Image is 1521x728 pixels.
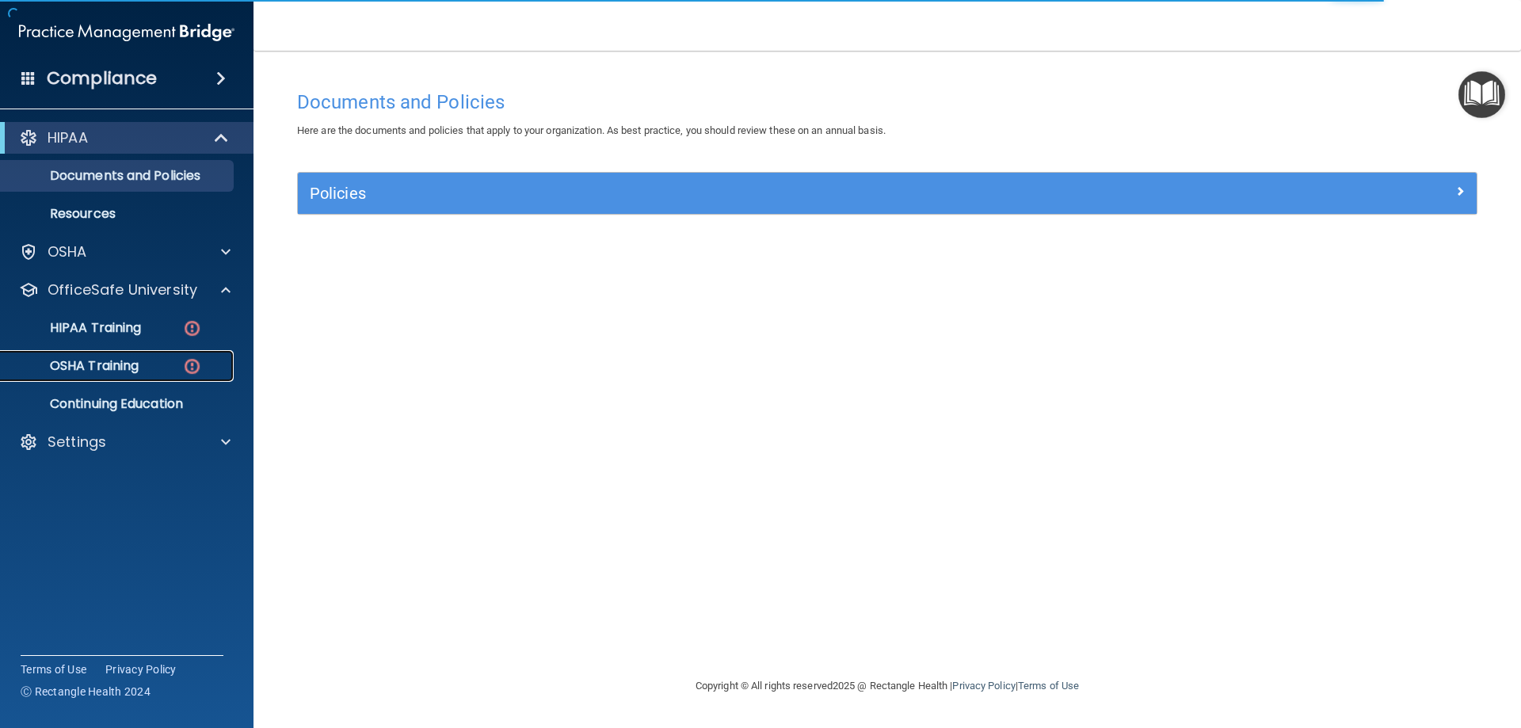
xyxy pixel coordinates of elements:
p: Resources [10,206,227,222]
img: danger-circle.6113f641.png [182,356,202,376]
span: Ⓒ Rectangle Health 2024 [21,684,151,699]
a: Privacy Policy [105,661,177,677]
button: Open Resource Center [1458,71,1505,118]
span: Here are the documents and policies that apply to your organization. As best practice, you should... [297,124,886,136]
p: OfficeSafe University [48,280,197,299]
p: OSHA Training [10,358,139,374]
a: OfficeSafe University [19,280,231,299]
a: Policies [310,181,1465,206]
p: HIPAA [48,128,88,147]
a: HIPAA [19,128,230,147]
h5: Policies [310,185,1170,202]
p: OSHA [48,242,87,261]
a: Privacy Policy [952,680,1015,692]
a: Settings [19,433,231,452]
a: Terms of Use [21,661,86,677]
img: PMB logo [19,17,234,48]
p: Settings [48,433,106,452]
div: Copyright © All rights reserved 2025 @ Rectangle Health | | [598,661,1176,711]
p: HIPAA Training [10,320,141,336]
a: Terms of Use [1018,680,1079,692]
h4: Documents and Policies [297,92,1477,112]
a: OSHA [19,242,231,261]
img: danger-circle.6113f641.png [182,318,202,338]
p: Continuing Education [10,396,227,412]
h4: Compliance [47,67,157,90]
p: Documents and Policies [10,168,227,184]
